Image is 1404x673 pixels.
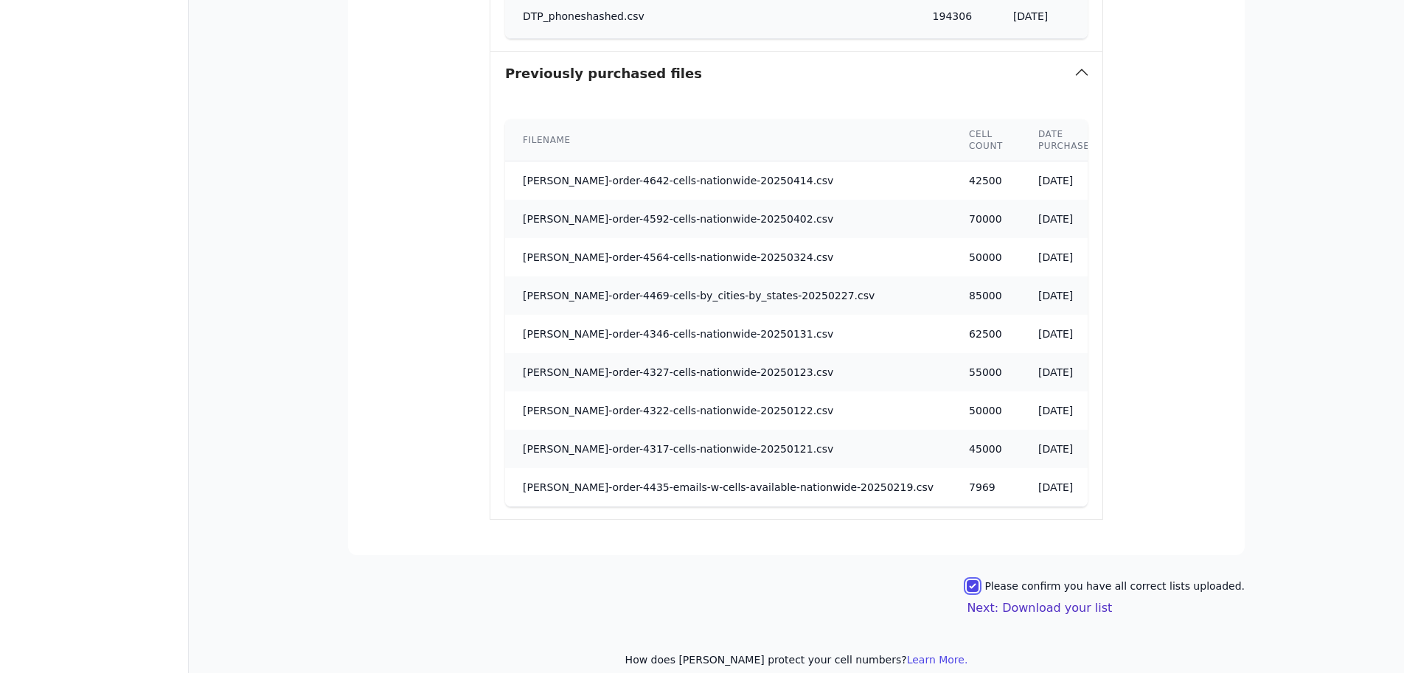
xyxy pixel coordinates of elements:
td: 85000 [951,276,1021,315]
td: 45000 [951,430,1021,468]
td: [DATE] [1021,468,1114,506]
td: [DATE] [1021,200,1114,238]
td: 70000 [951,200,1021,238]
td: 50000 [951,391,1021,430]
td: [DATE] [1021,353,1114,391]
td: [PERSON_NAME]-order-4322-cells-nationwide-20250122.csv [505,391,951,430]
td: 7969 [951,468,1021,506]
td: 62500 [951,315,1021,353]
td: 50000 [951,238,1021,276]
td: [PERSON_NAME]-order-4346-cells-nationwide-20250131.csv [505,315,951,353]
td: 55000 [951,353,1021,391]
button: Learn More. [907,652,968,667]
td: [DATE] [1021,391,1114,430]
td: [DATE] [1021,276,1114,315]
td: [DATE] [1021,430,1114,468]
th: Date purchased [1021,119,1114,161]
th: Cell count [951,119,1021,161]
td: [PERSON_NAME]-order-4642-cells-nationwide-20250414.csv [505,161,951,200]
td: [PERSON_NAME]-order-4564-cells-nationwide-20250324.csv [505,238,951,276]
button: Previously purchased files [490,52,1102,96]
td: [PERSON_NAME]-order-4592-cells-nationwide-20250402.csv [505,200,951,238]
label: Please confirm you have all correct lists uploaded. [984,579,1245,593]
p: How does [PERSON_NAME] protect your cell numbers? [348,652,1245,667]
td: [PERSON_NAME]-order-4317-cells-nationwide-20250121.csv [505,430,951,468]
td: 42500 [951,161,1021,200]
th: Filename [505,119,951,161]
td: [PERSON_NAME]-order-4327-cells-nationwide-20250123.csv [505,353,951,391]
h3: Previously purchased files [505,63,702,84]
td: [DATE] [1021,315,1114,353]
td: [PERSON_NAME]-order-4435-emails-w-cells-available-nationwide-20250219.csv [505,468,951,506]
td: [PERSON_NAME]-order-4469-cells-by_cities-by_states-20250227.csv [505,276,951,315]
td: [DATE] [1021,238,1114,276]
td: [DATE] [1021,161,1114,200]
button: Next: Download your list [967,599,1112,617]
